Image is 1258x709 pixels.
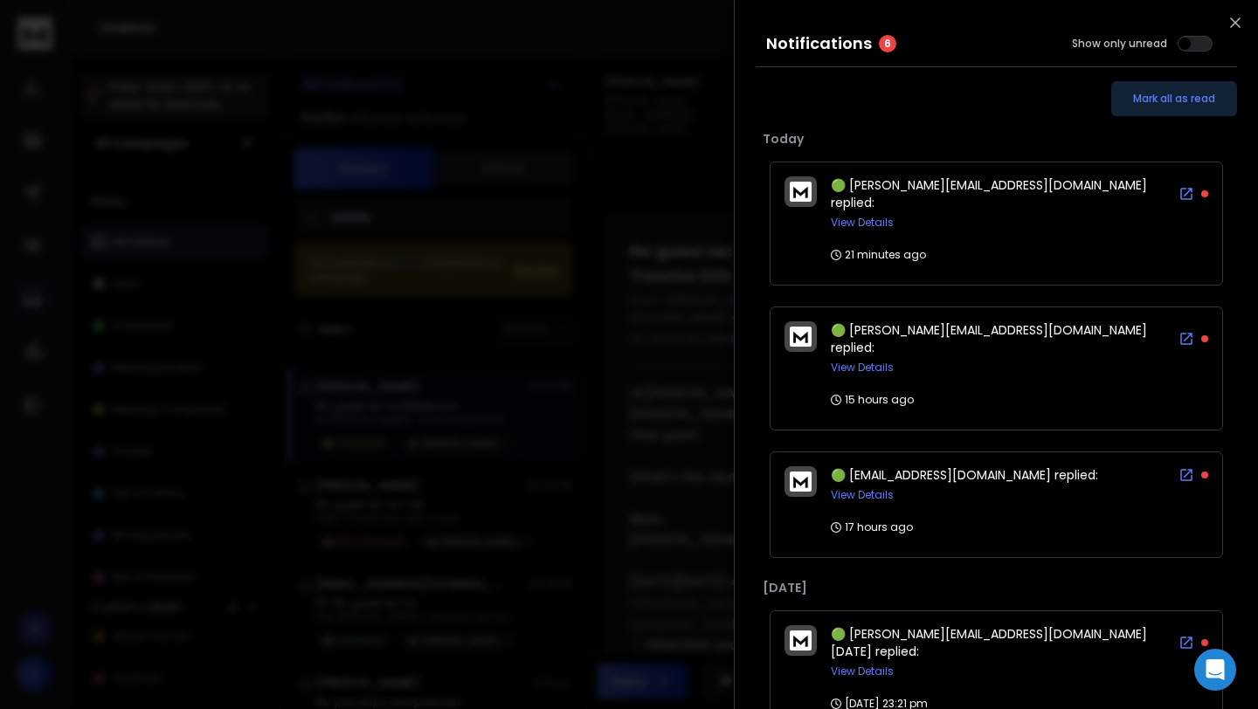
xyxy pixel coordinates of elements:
button: View Details [831,361,894,375]
p: 17 hours ago [831,520,913,534]
span: 🟢 [PERSON_NAME][EMAIL_ADDRESS][DOMAIN_NAME] replied: [831,321,1147,356]
span: 🟢 [PERSON_NAME][EMAIL_ADDRESS][DOMAIN_NAME][DATE] replied: [831,625,1147,660]
p: 21 minutes ago [831,248,926,262]
h3: Notifications [766,31,872,56]
span: 🟢 [EMAIL_ADDRESS][DOMAIN_NAME] replied: [831,466,1098,484]
button: View Details [831,216,894,230]
div: Open Intercom Messenger [1194,649,1236,691]
label: Show only unread [1072,37,1167,51]
img: logo [790,182,812,202]
img: logo [790,472,812,492]
p: 15 hours ago [831,393,914,407]
span: 6 [879,35,896,52]
img: logo [790,630,812,650]
p: Today [763,130,1230,148]
img: logo [790,327,812,347]
span: 🟢 [PERSON_NAME][EMAIL_ADDRESS][DOMAIN_NAME] replied: [831,176,1147,211]
button: Mark all as read [1111,81,1237,116]
span: Mark all as read [1133,92,1215,106]
p: [DATE] [763,579,1230,596]
button: View Details [831,488,894,502]
button: View Details [831,664,894,678]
